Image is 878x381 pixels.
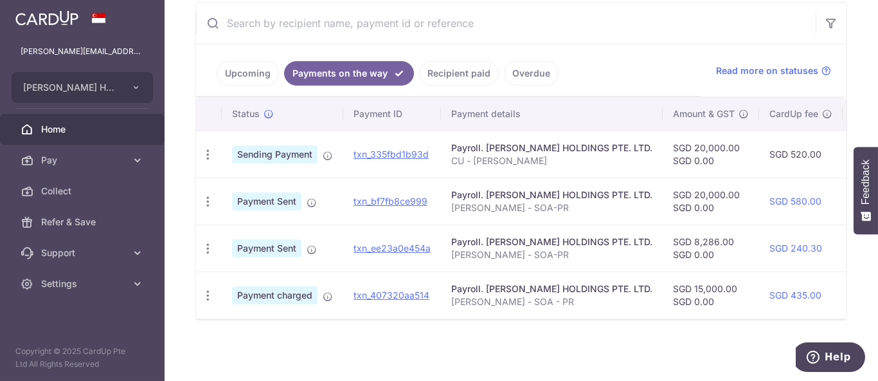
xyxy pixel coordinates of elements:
span: Support [41,246,126,259]
a: SGD 240.30 [769,243,822,254]
span: Amount & GST [673,107,735,120]
button: Feedback - Show survey [854,147,878,234]
a: Recipient paid [419,61,499,86]
td: SGD 20,000.00 SGD 0.00 [663,131,759,178]
td: SGD 8,286.00 SGD 0.00 [663,225,759,272]
span: Payment Sent [232,239,301,257]
a: txn_335fbd1b93d [354,149,429,160]
th: Payment ID [343,97,441,131]
span: Status [232,107,260,120]
input: Search by recipient name, payment id or reference [196,3,816,44]
a: Overdue [504,61,559,86]
span: CardUp fee [769,107,818,120]
img: CardUp [15,10,78,26]
button: [PERSON_NAME] HOLDINGS PTE. LTD. [12,72,153,103]
a: SGD 435.00 [769,290,821,301]
span: Sending Payment [232,145,318,163]
p: CU - [PERSON_NAME] [451,154,652,167]
a: txn_ee23a0e454a [354,243,431,254]
a: txn_bf7fb8ce999 [354,196,427,207]
iframe: Opens a widget where you can find more information [796,342,865,375]
div: Payroll. [PERSON_NAME] HOLDINGS PTE. LTD. [451,283,652,295]
span: Refer & Save [41,216,126,228]
a: Read more on statuses [716,64,831,77]
p: [PERSON_NAME] - SOA - PR [451,295,652,308]
span: Settings [41,277,126,290]
span: Read more on statuses [716,64,818,77]
a: SGD 580.00 [769,196,821,207]
div: Payroll. [PERSON_NAME] HOLDINGS PTE. LTD. [451,142,652,154]
td: SGD 520.00 [759,131,843,178]
span: Pay [41,154,126,167]
span: Home [41,123,126,136]
div: Payroll. [PERSON_NAME] HOLDINGS PTE. LTD. [451,189,652,201]
th: Payment details [441,97,663,131]
p: [PERSON_NAME] - SOA-PR [451,201,652,214]
td: SGD 15,000.00 SGD 0.00 [663,272,759,319]
p: [PERSON_NAME][EMAIL_ADDRESS][DOMAIN_NAME] [21,45,144,58]
span: Feedback [860,160,872,205]
a: txn_407320aa514 [354,290,429,301]
span: [PERSON_NAME] HOLDINGS PTE. LTD. [23,81,118,94]
span: Payment Sent [232,192,301,210]
span: Collect [41,185,126,198]
td: SGD 20,000.00 SGD 0.00 [663,178,759,225]
p: [PERSON_NAME] - SOA-PR [451,248,652,261]
div: Payroll. [PERSON_NAME] HOLDINGS PTE. LTD. [451,236,652,248]
a: Upcoming [217,61,279,86]
span: Payment charged [232,286,318,304]
a: Payments on the way [284,61,414,86]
